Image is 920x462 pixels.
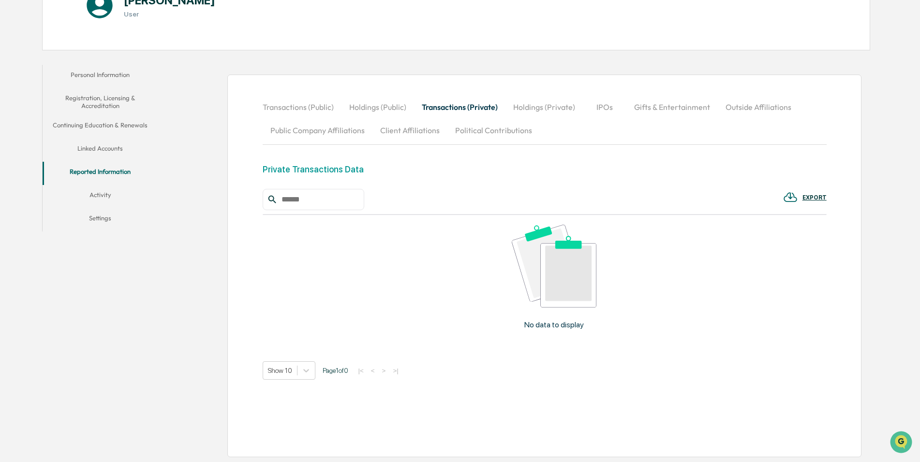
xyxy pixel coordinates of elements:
div: 🖐️ [10,199,17,207]
button: Outside Affiliations [718,95,799,119]
button: Personal Information [43,65,158,88]
button: Political Contributions [447,119,540,142]
p: No data to display [524,320,584,329]
a: 🔎Data Lookup [6,213,65,230]
button: Transactions (Private) [414,95,505,119]
button: IPOs [583,95,626,119]
button: > [379,367,389,375]
span: [PERSON_NAME] [30,132,78,139]
img: Steve Livingston [10,123,25,138]
iframe: Open customer support [889,430,915,456]
button: See all [150,106,176,117]
button: Settings [43,208,158,231]
button: Holdings (Private) [505,95,583,119]
span: Attestations [80,198,120,208]
div: Start new chat [44,74,159,84]
a: 🗄️Attestations [66,194,124,212]
button: Reported Information [43,162,158,185]
img: 8933085812038_c878075ebb4cc5468115_72.jpg [20,74,38,92]
span: Preclearance [19,198,62,208]
img: 1746055101610-c473b297-6a78-478c-a979-82029cc54cd1 [19,158,27,166]
button: < [368,367,378,375]
button: Public Company Affiliations [263,119,372,142]
button: Continuing Education & Renewals [43,115,158,139]
span: [DATE] [86,158,105,166]
a: 🖐️Preclearance [6,194,66,212]
div: Past conversations [10,108,65,115]
button: Activity [43,185,158,208]
span: Pylon [96,240,117,247]
div: secondary tabs example [43,65,158,232]
button: Gifts & Entertainment [626,95,718,119]
button: Client Affiliations [372,119,447,142]
button: Linked Accounts [43,139,158,162]
div: secondary tabs example [263,95,827,142]
h3: User [124,10,215,18]
button: >| [390,367,401,375]
div: 🗄️ [70,199,78,207]
span: [DATE] [86,132,105,139]
button: Registration, Licensing & Accreditation [43,88,158,116]
p: How can we help? [10,20,176,36]
div: Private Transactions Data [263,164,364,174]
img: EXPORT [783,190,798,204]
button: Holdings (Public) [341,95,414,119]
button: Start new chat [164,77,176,89]
button: |< [356,367,367,375]
span: • [80,132,84,139]
div: We're available if you need us! [44,84,133,92]
img: 1746055101610-c473b297-6a78-478c-a979-82029cc54cd1 [10,74,27,92]
img: No data [512,225,596,308]
span: Page 1 of 0 [323,367,348,374]
div: EXPORT [802,194,827,201]
img: Jack Rasmussen [10,149,25,164]
span: [PERSON_NAME] [30,158,78,166]
span: Data Lookup [19,216,61,226]
a: Powered byPylon [68,240,117,247]
span: • [80,158,84,166]
div: 🔎 [10,217,17,225]
button: Transactions (Public) [263,95,341,119]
